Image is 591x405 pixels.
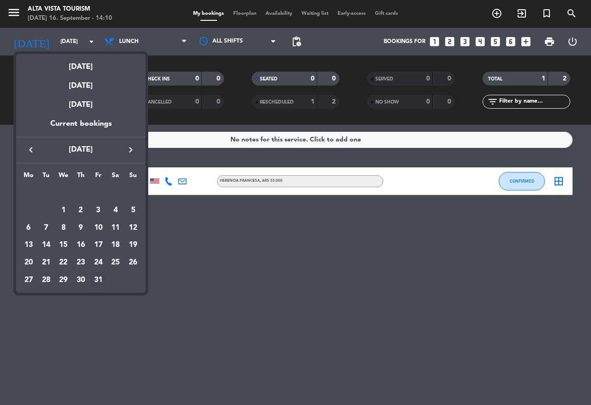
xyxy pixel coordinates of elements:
div: 18 [108,237,123,253]
div: 28 [38,272,54,288]
button: keyboard_arrow_right [122,144,139,156]
td: October 5, 2025 [124,202,142,219]
td: October 30, 2025 [72,271,90,289]
div: 23 [73,255,89,270]
td: October 13, 2025 [20,236,37,254]
th: Thursday [72,170,90,184]
td: October 20, 2025 [20,254,37,271]
div: 29 [55,272,71,288]
i: keyboard_arrow_left [25,144,36,155]
div: 25 [108,255,123,270]
div: 21 [38,255,54,270]
div: 9 [73,220,89,236]
th: Wednesday [54,170,72,184]
td: October 26, 2025 [124,254,142,271]
td: October 10, 2025 [90,219,107,237]
td: October 8, 2025 [54,219,72,237]
div: 10 [90,220,106,236]
td: October 14, 2025 [37,236,55,254]
td: October 7, 2025 [37,219,55,237]
td: October 16, 2025 [72,236,90,254]
td: October 21, 2025 [37,254,55,271]
td: October 28, 2025 [37,271,55,289]
div: [DATE] [16,73,145,92]
button: keyboard_arrow_left [23,144,39,156]
th: Monday [20,170,37,184]
i: keyboard_arrow_right [125,144,136,155]
div: 17 [90,237,106,253]
div: 31 [90,272,106,288]
td: October 12, 2025 [124,219,142,237]
td: October 6, 2025 [20,219,37,237]
div: 22 [55,255,71,270]
th: Friday [90,170,107,184]
td: October 3, 2025 [90,202,107,219]
div: 19 [125,237,141,253]
td: October 31, 2025 [90,271,107,289]
td: OCT [20,184,142,202]
td: October 15, 2025 [54,236,72,254]
div: 14 [38,237,54,253]
div: [DATE] [16,54,145,73]
td: October 25, 2025 [107,254,125,271]
div: 2 [73,202,89,218]
div: Current bookings [16,118,145,137]
td: October 22, 2025 [54,254,72,271]
td: October 11, 2025 [107,219,125,237]
div: 5 [125,202,141,218]
div: 12 [125,220,141,236]
th: Sunday [124,170,142,184]
div: 16 [73,237,89,253]
span: [DATE] [39,144,122,156]
div: 30 [73,272,89,288]
td: October 4, 2025 [107,202,125,219]
div: 7 [38,220,54,236]
div: 4 [108,202,123,218]
th: Tuesday [37,170,55,184]
div: 6 [21,220,36,236]
div: 8 [55,220,71,236]
td: October 2, 2025 [72,202,90,219]
div: 1 [55,202,71,218]
div: 11 [108,220,123,236]
td: October 9, 2025 [72,219,90,237]
td: October 1, 2025 [54,202,72,219]
div: 13 [21,237,36,253]
div: [DATE] [16,92,145,118]
th: Saturday [107,170,125,184]
td: October 24, 2025 [90,254,107,271]
div: 26 [125,255,141,270]
td: October 27, 2025 [20,271,37,289]
td: October 17, 2025 [90,236,107,254]
div: 24 [90,255,106,270]
td: October 19, 2025 [124,236,142,254]
td: October 29, 2025 [54,271,72,289]
div: 27 [21,272,36,288]
div: 20 [21,255,36,270]
td: October 23, 2025 [72,254,90,271]
div: 15 [55,237,71,253]
td: October 18, 2025 [107,236,125,254]
div: 3 [90,202,106,218]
